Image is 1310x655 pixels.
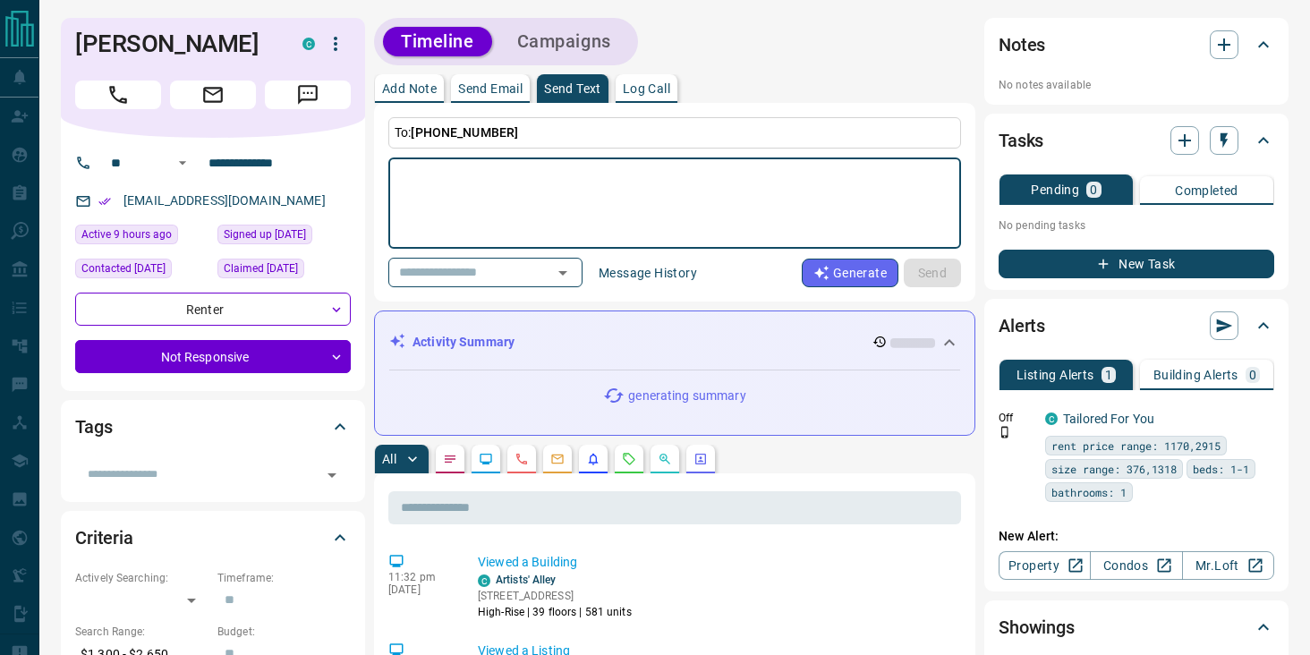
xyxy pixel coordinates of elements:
p: Add Note [382,82,437,95]
p: Log Call [623,82,670,95]
span: rent price range: 1170,2915 [1051,437,1221,455]
div: condos.ca [1045,413,1058,425]
h2: Tasks [999,126,1043,155]
div: Alerts [999,304,1274,347]
p: Send Email [458,82,523,95]
p: Building Alerts [1153,369,1238,381]
span: Signed up [DATE] [224,225,306,243]
div: Showings [999,606,1274,649]
p: 1 [1105,369,1112,381]
div: Tue Sep 09 2025 [75,259,208,284]
svg: Listing Alerts [586,452,600,466]
button: New Task [999,250,1274,278]
span: Claimed [DATE] [224,259,298,277]
a: Tailored For You [1063,412,1154,426]
p: High-Rise | 39 floors | 581 units [478,604,632,620]
svg: Notes [443,452,457,466]
div: Tags [75,405,351,448]
p: Activity Summary [413,333,515,352]
p: No notes available [999,77,1274,93]
div: Tue Sep 02 2025 [217,225,351,250]
a: [EMAIL_ADDRESS][DOMAIN_NAME] [123,193,326,208]
span: [PHONE_NUMBER] [411,125,518,140]
button: Open [319,463,345,488]
h1: [PERSON_NAME] [75,30,276,58]
p: Pending [1031,183,1079,196]
a: Mr.Loft [1182,551,1274,580]
p: Listing Alerts [1017,369,1094,381]
button: Open [550,260,575,285]
a: Condos [1090,551,1182,580]
span: size range: 376,1318 [1051,460,1177,478]
span: beds: 1-1 [1193,460,1249,478]
div: Renter [75,293,351,326]
svg: Email Verified [98,195,111,208]
h2: Showings [999,613,1075,642]
p: [STREET_ADDRESS] [478,588,632,604]
div: condos.ca [478,574,490,587]
button: Campaigns [499,27,629,56]
span: bathrooms: 1 [1051,483,1127,501]
p: Budget: [217,624,351,640]
p: To: [388,117,961,149]
p: Off [999,410,1034,426]
div: Sat Sep 13 2025 [75,225,208,250]
span: Active 9 hours ago [81,225,172,243]
p: No pending tasks [999,212,1274,239]
span: Call [75,81,161,109]
p: [DATE] [388,583,451,596]
span: Email [170,81,256,109]
div: condos.ca [302,38,315,50]
p: generating summary [628,387,745,405]
p: Send Text [544,82,601,95]
button: Timeline [383,27,492,56]
h2: Alerts [999,311,1045,340]
h2: Criteria [75,523,133,552]
p: 11:32 pm [388,571,451,583]
p: Viewed a Building [478,553,954,572]
button: Message History [588,259,708,287]
svg: Emails [550,452,565,466]
div: Tue Sep 02 2025 [217,259,351,284]
p: All [382,453,396,465]
button: Open [172,152,193,174]
div: Tasks [999,119,1274,162]
p: Search Range: [75,624,208,640]
p: 0 [1090,183,1097,196]
button: Generate [802,259,898,287]
p: New Alert: [999,527,1274,546]
h2: Notes [999,30,1045,59]
p: Completed [1175,184,1238,197]
p: 0 [1249,369,1256,381]
h2: Tags [75,413,112,441]
svg: Requests [622,452,636,466]
div: Notes [999,23,1274,66]
svg: Agent Actions [693,452,708,466]
svg: Push Notification Only [999,426,1011,438]
div: Not Responsive [75,340,351,373]
p: Timeframe: [217,570,351,586]
div: Activity Summary [389,326,960,359]
svg: Lead Browsing Activity [479,452,493,466]
a: Artists' Alley [496,574,557,586]
span: Contacted [DATE] [81,259,166,277]
span: Message [265,81,351,109]
div: Criteria [75,516,351,559]
p: Actively Searching: [75,570,208,586]
svg: Calls [515,452,529,466]
a: Property [999,551,1091,580]
svg: Opportunities [658,452,672,466]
